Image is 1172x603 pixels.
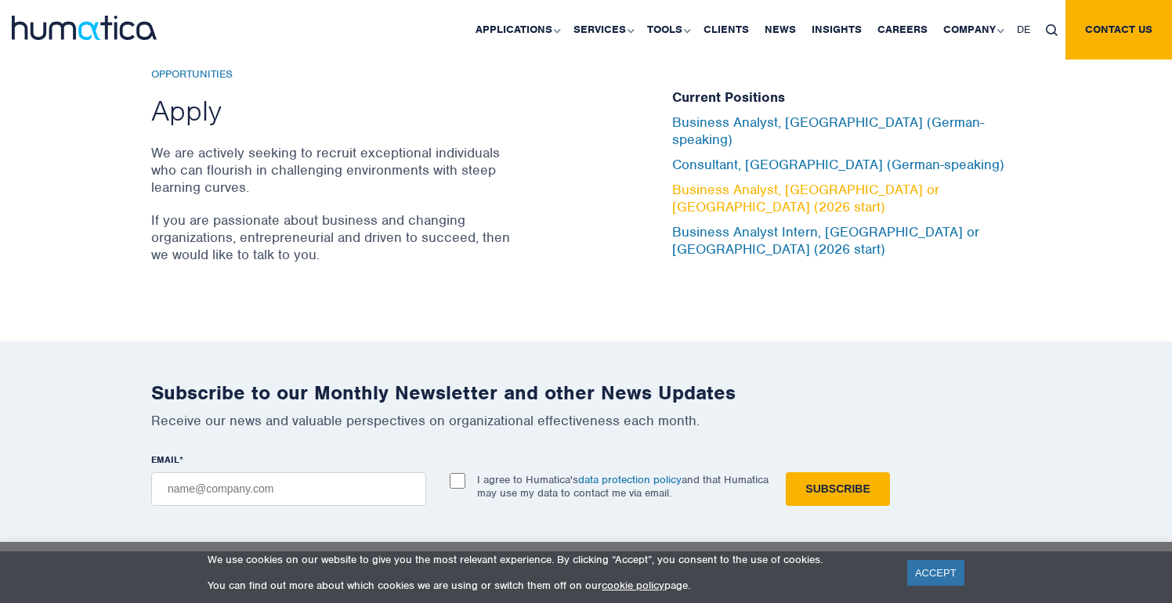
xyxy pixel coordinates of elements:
[208,553,888,566] p: We use cookies on our website to give you the most relevant experience. By clicking “Accept”, you...
[151,412,1021,429] p: Receive our news and valuable perspectives on organizational effectiveness each month.
[208,579,888,592] p: You can find out more about which cookies we are using or switch them off on our page.
[907,560,964,586] a: ACCEPT
[151,68,515,81] h6: Opportunities
[477,473,769,500] p: I agree to Humatica's and that Humatica may use my data to contact me via email.
[672,156,1004,173] a: Consultant, [GEOGRAPHIC_DATA] (German-speaking)
[786,472,889,506] input: Subscribe
[1017,23,1030,36] span: DE
[151,144,515,196] p: We are actively seeking to recruit exceptional individuals who can flourish in challenging enviro...
[602,579,664,592] a: cookie policy
[450,473,465,489] input: I agree to Humatica'sdata protection policyand that Humatica may use my data to contact me via em...
[672,223,979,258] a: Business Analyst Intern, [GEOGRAPHIC_DATA] or [GEOGRAPHIC_DATA] (2026 start)
[151,211,515,263] p: If you are passionate about business and changing organizations, entrepreneurial and driven to su...
[672,181,939,215] a: Business Analyst, [GEOGRAPHIC_DATA] or [GEOGRAPHIC_DATA] (2026 start)
[12,16,157,40] img: logo
[151,92,515,128] h2: Apply
[578,473,682,486] a: data protection policy
[672,114,984,148] a: Business Analyst, [GEOGRAPHIC_DATA] (German-speaking)
[151,453,179,466] span: EMAIL
[672,89,1021,107] h5: Current Positions
[1046,24,1058,36] img: search_icon
[151,472,426,506] input: name@company.com
[151,381,1021,405] h2: Subscribe to our Monthly Newsletter and other News Updates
